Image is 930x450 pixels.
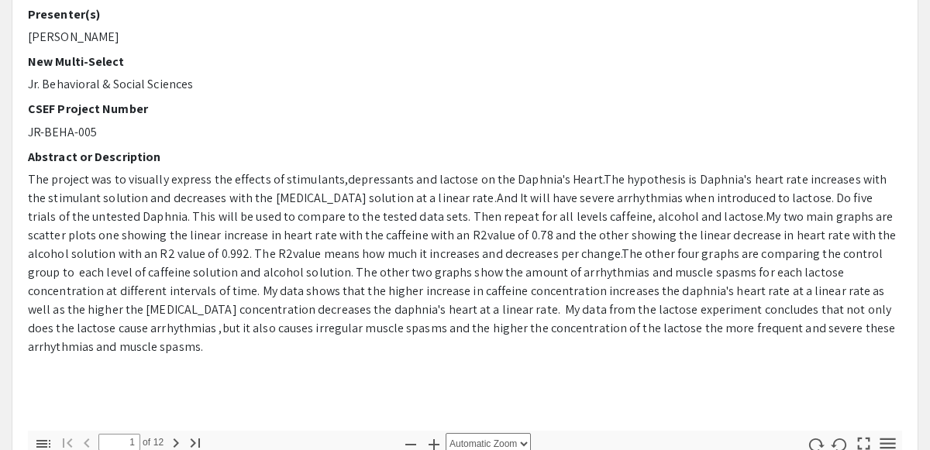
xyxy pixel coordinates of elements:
[28,75,902,94] p: Jr. Behavioral & Social Sciences
[28,101,902,116] h2: CSEF Project Number
[28,54,902,69] h2: New Multi-Select
[28,28,902,46] p: [PERSON_NAME]
[28,171,887,225] span: The project was to visually express the effects of stimulants,depressants and lactose on the Daph...
[28,208,897,355] span: My two main graphs are scatter plots one showing the linear increase in heart rate with the caffe...
[28,149,902,164] h2: Abstract or Description
[28,7,902,22] h2: Presenter(s)
[28,123,902,142] p: JR-BEHA-005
